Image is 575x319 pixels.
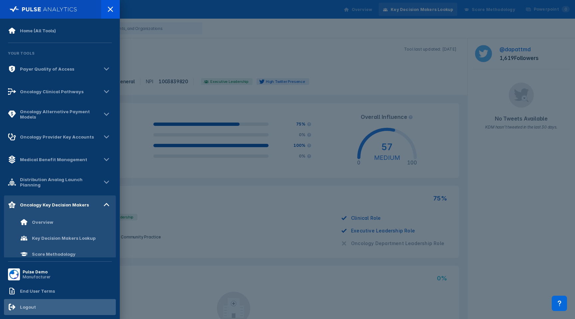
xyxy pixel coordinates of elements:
a: End User Terms [4,283,116,299]
div: Score Methodology [32,251,76,257]
div: End User Terms [20,288,55,294]
img: menu button [9,270,19,279]
div: Manufacturer [23,274,51,279]
div: Pulse Demo [23,269,51,274]
div: Logout [20,304,36,310]
img: pulse-logo-full-white.svg [10,5,77,14]
div: Your Tools [4,47,116,60]
div: Oncology Clinical Pathways [20,89,84,94]
div: Payer Quality of Access [20,66,74,72]
div: Oncology Alternative Payment Models [20,109,101,120]
a: Overview [4,214,116,230]
div: Distribution Analog Launch Planning [20,177,101,187]
a: Home (All Tools) [4,23,116,39]
div: Medical Benefit Management [20,157,87,162]
div: Home (All Tools) [20,28,56,33]
div: Overview [32,219,53,225]
div: Contact Support [552,296,567,311]
div: Oncology Key Decision Makers [20,202,89,207]
a: Score Methodology [4,246,116,262]
a: Key Decision Makers Lookup [4,230,116,246]
div: Oncology Provider Key Accounts [20,134,94,140]
div: Key Decision Makers Lookup [32,235,96,241]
